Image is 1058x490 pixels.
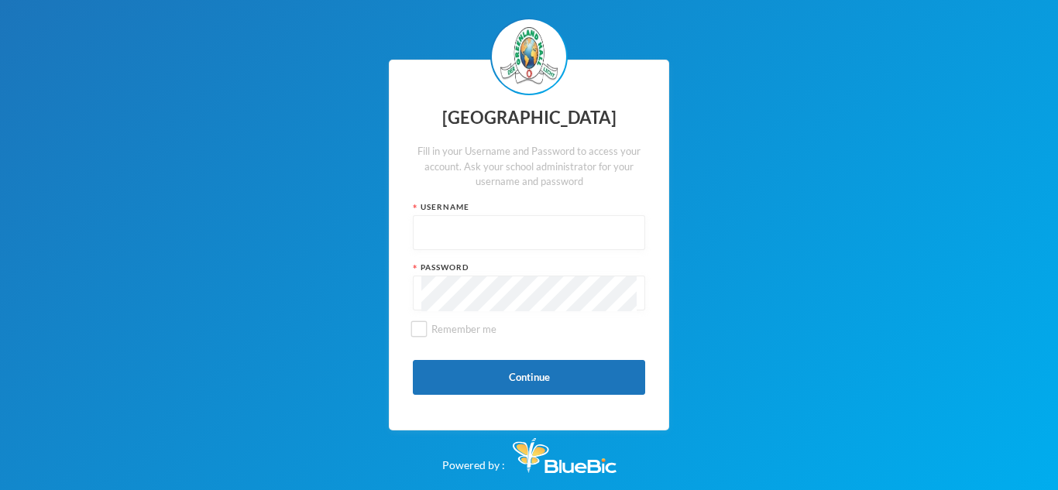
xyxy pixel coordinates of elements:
[413,103,645,133] div: [GEOGRAPHIC_DATA]
[413,144,645,190] div: Fill in your Username and Password to access your account. Ask your school administrator for your...
[413,360,645,395] button: Continue
[442,430,617,473] div: Powered by :
[413,201,645,213] div: Username
[425,323,503,335] span: Remember me
[413,262,645,273] div: Password
[513,438,617,473] img: Bluebic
